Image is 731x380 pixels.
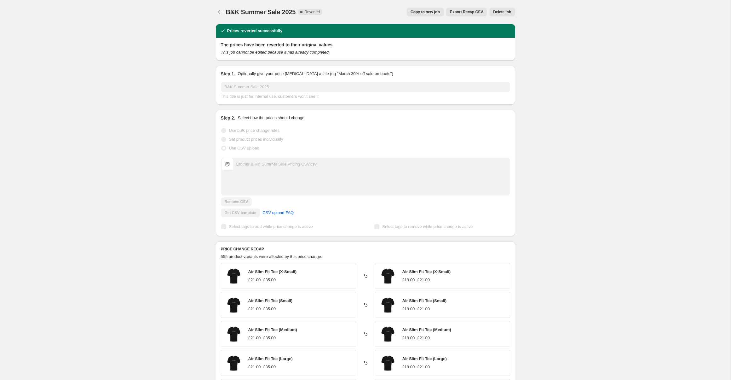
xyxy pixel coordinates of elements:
button: Export Recap CSV [446,8,487,16]
button: Delete job [489,8,515,16]
span: Select tags to add while price change is active [229,224,313,229]
span: Air Slim Fit Tee (Small) [402,298,447,303]
span: Air Slim Fit Tee (Small) [248,298,293,303]
strike: £35.00 [263,364,276,370]
div: £19.00 [402,364,415,370]
span: Use CSV upload [229,146,259,150]
div: £19.00 [402,335,415,341]
span: Select tags to remove while price change is active [382,224,473,229]
button: Price change jobs [216,8,225,16]
strike: £21.00 [417,364,430,370]
strike: £21.00 [417,335,430,341]
span: Export Recap CSV [450,9,483,15]
div: £21.00 [248,335,261,341]
a: CSV upload FAQ [259,208,297,218]
h2: Step 2. [221,115,235,121]
img: 7_80x.png [378,266,397,285]
span: CSV upload FAQ [262,210,294,216]
div: £21.00 [248,277,261,283]
img: 7_80x.png [378,354,397,372]
span: Air Slim Fit Tee (X-Small) [402,269,451,274]
img: 7_80x.png [224,266,243,285]
div: £19.00 [402,306,415,312]
strike: £21.00 [417,277,430,283]
h6: PRICE CHANGE RECAP [221,247,510,252]
strike: £21.00 [417,306,430,312]
img: 7_80x.png [378,324,397,343]
span: Air Slim Fit Tee (Large) [248,356,293,361]
span: Reverted [304,9,320,15]
button: Copy to new job [407,8,444,16]
span: Air Slim Fit Tee (Medium) [402,327,451,332]
span: B&K Summer Sale 2025 [226,9,296,15]
h2: The prices have been reverted to their original values. [221,42,510,48]
input: 30% off holiday sale [221,82,510,92]
i: This job cannot be edited because it has already completed. [221,50,330,55]
h2: Prices reverted successfully [227,28,283,34]
img: 7_80x.png [378,295,397,314]
span: Set product prices individually [229,137,283,142]
span: Air Slim Fit Tee (Large) [402,356,447,361]
span: Air Slim Fit Tee (X-Small) [248,269,297,274]
strike: £35.00 [263,335,276,341]
span: Air Slim Fit Tee (Medium) [248,327,297,332]
div: £21.00 [248,364,261,370]
p: Optionally give your price [MEDICAL_DATA] a title (eg "March 30% off sale on boots") [238,71,393,77]
span: Use bulk price change rules [229,128,279,133]
img: 7_80x.png [224,354,243,372]
strike: £35.00 [263,306,276,312]
span: Copy to new job [411,9,440,15]
span: Delete job [493,9,511,15]
div: £19.00 [402,277,415,283]
div: Brother & Kin Summer Sale Pricing CSV.csv [236,161,317,167]
span: 555 product variants were affected by this price change: [221,254,322,259]
strike: £35.00 [263,277,276,283]
h2: Step 1. [221,71,235,77]
img: 7_80x.png [224,324,243,343]
p: Select how the prices should change [238,115,304,121]
img: 7_80x.png [224,295,243,314]
span: This title is just for internal use, customers won't see it [221,94,319,99]
div: £21.00 [248,306,261,312]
